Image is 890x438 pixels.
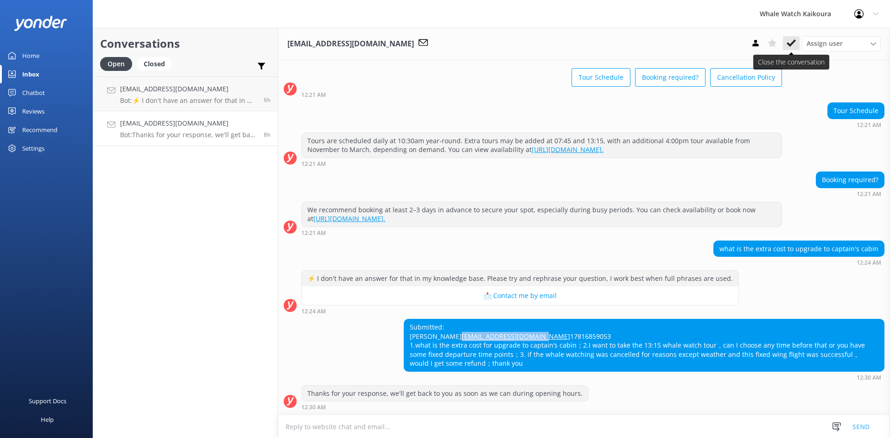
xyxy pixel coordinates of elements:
a: [URL][DOMAIN_NAME]. [532,145,604,154]
p: Bot: Thanks for your response, we'll get back to you as soon as we can during opening hours. [120,131,257,139]
div: Thanks for your response, we'll get back to you as soon as we can during opening hours. [302,386,588,401]
div: Sep 03 2025 12:21am (UTC +12:00) Pacific/Auckland [301,229,782,236]
div: ⚡ I don't have an answer for that in my knowledge base. Please try and rephrase your question, I ... [302,271,738,286]
p: Bot: ⚡ I don't have an answer for that in my knowledge base. Please try and rephrase your questio... [120,96,257,105]
strong: 12:30 AM [857,375,881,381]
div: We recommend booking at least 2–3 days in advance to secure your spot, especially during busy per... [302,202,782,227]
span: Assign user [807,38,843,49]
span: Sep 03 2025 12:30am (UTC +12:00) Pacific/Auckland [264,131,271,139]
h3: [EMAIL_ADDRESS][DOMAIN_NAME] [287,38,414,50]
div: Assign User [802,36,881,51]
div: Booking required? [816,172,884,188]
div: Sep 03 2025 12:30am (UTC +12:00) Pacific/Auckland [404,374,884,381]
div: Sep 03 2025 12:21am (UTC +12:00) Pacific/Auckland [827,121,884,128]
button: 📩 Contact me by email [302,286,738,305]
h4: [EMAIL_ADDRESS][DOMAIN_NAME] [120,84,257,94]
div: Sep 03 2025 12:24am (UTC +12:00) Pacific/Auckland [301,308,739,314]
button: Tour Schedule [572,68,630,87]
div: Sep 03 2025 12:21am (UTC +12:00) Pacific/Auckland [816,190,884,197]
div: Reviews [22,102,44,121]
div: Sep 03 2025 12:21am (UTC +12:00) Pacific/Auckland [301,91,782,98]
strong: 12:21 AM [857,122,881,128]
div: Support Docs [29,392,66,410]
div: Help [41,410,54,429]
a: [EMAIL_ADDRESS][DOMAIN_NAME]Bot:⚡ I don't have an answer for that in my knowledge base. Please tr... [93,76,278,111]
div: Open [100,57,132,71]
div: Tours are scheduled daily at 10:30am year-round. Extra tours may be added at 07:45 and 13:15, wit... [302,133,782,158]
strong: 12:30 AM [301,405,326,410]
button: Cancellation Policy [710,68,782,87]
div: Inbox [22,65,39,83]
div: Settings [22,139,44,158]
strong: 12:21 AM [301,92,326,98]
span: Sep 03 2025 02:18am (UTC +12:00) Pacific/Auckland [264,96,271,104]
strong: 12:24 AM [301,309,326,314]
a: [URL][DOMAIN_NAME]. [313,214,385,223]
strong: 12:21 AM [301,161,326,167]
strong: 12:21 AM [857,191,881,197]
div: what is the extra cost to upgrade to captain's cabin [714,241,884,257]
img: yonder-white-logo.png [14,16,67,31]
div: Home [22,46,39,65]
strong: 12:21 AM [301,230,326,236]
strong: 12:24 AM [857,260,881,266]
a: [EMAIL_ADDRESS][DOMAIN_NAME] [462,332,570,341]
div: Sep 03 2025 12:24am (UTC +12:00) Pacific/Auckland [713,259,884,266]
div: Submitted: [PERSON_NAME] 17816859053 1.what is the extra cost for upgrade to captain‘s cabin；2.I ... [404,319,884,371]
a: Closed [137,58,177,69]
a: Open [100,58,137,69]
h4: [EMAIL_ADDRESS][DOMAIN_NAME] [120,118,257,128]
a: [EMAIL_ADDRESS][DOMAIN_NAME]Bot:Thanks for your response, we'll get back to you as soon as we can... [93,111,278,146]
div: Recommend [22,121,57,139]
button: Booking required? [635,68,706,87]
div: Closed [137,57,172,71]
h2: Conversations [100,35,271,52]
div: Chatbot [22,83,45,102]
div: Sep 03 2025 12:21am (UTC +12:00) Pacific/Auckland [301,160,782,167]
div: Tour Schedule [828,103,884,119]
div: Sep 03 2025 12:30am (UTC +12:00) Pacific/Auckland [301,404,589,410]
